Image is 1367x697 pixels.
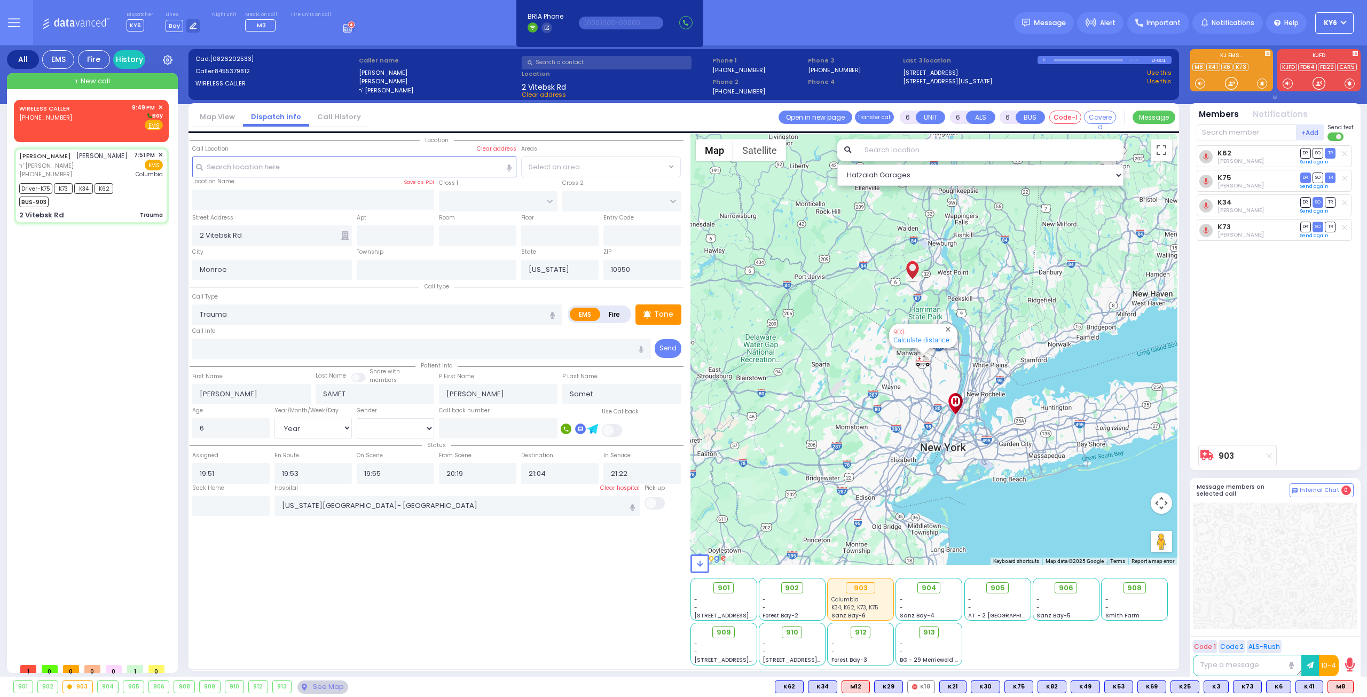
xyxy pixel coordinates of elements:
label: Call Info [192,327,215,335]
button: Close [943,324,953,334]
a: K62 [1217,149,1231,157]
label: [PHONE_NUMBER] [712,66,765,74]
a: 903 [1219,452,1234,460]
div: 2 Vitebsk Rd [19,210,64,221]
a: K34 [1217,198,1232,206]
div: BLS [1137,680,1166,693]
span: Call type [419,283,454,291]
span: KY6 [1324,18,1337,28]
span: TR [1325,173,1335,183]
div: 903 [846,582,875,594]
label: Clear address [477,145,516,153]
label: Room [439,214,455,222]
a: Send again [1300,208,1329,214]
div: BLS [874,680,903,693]
label: ר' [PERSON_NAME] [359,86,518,95]
span: Patient info [415,362,458,370]
span: - [1036,596,1040,604]
div: 902 [38,681,58,693]
a: K73 [1217,223,1231,231]
span: Message [1034,18,1066,28]
span: Yoel Friedrich [1217,157,1264,165]
label: Turn off text [1327,131,1345,142]
span: 2 Vitebsk Rd [522,82,566,90]
div: K30 [971,680,1000,693]
span: 1 [127,665,143,673]
div: All [7,50,39,69]
span: [PHONE_NUMBER] [19,113,72,122]
label: Assigned [192,451,218,460]
span: - [1036,604,1040,612]
span: Forest Bay-3 [831,656,867,664]
div: Fire [78,50,110,69]
img: red-radio-icon.svg [912,684,917,690]
div: 913 [273,681,292,693]
div: K29 [874,680,903,693]
input: (000)000-00000 [579,17,663,29]
span: - [694,640,697,648]
label: Call Type [192,293,218,301]
button: Code 1 [1193,640,1217,653]
span: Sanz Bay-4 [900,612,934,620]
span: K62 [95,183,113,194]
div: K82 [1038,680,1066,693]
span: DR [1300,173,1311,183]
label: WIRELESS CALLER [195,79,355,88]
span: KY6 [127,19,144,32]
input: Search location here [192,156,517,177]
span: DR [1300,222,1311,232]
span: 909 [717,627,731,638]
div: 912 [249,681,268,693]
label: Fire [600,308,630,321]
div: 906 [149,681,169,693]
div: K69 [1137,680,1166,693]
span: BG - 29 Merriewold S. [900,656,960,664]
span: Columbia [136,170,163,178]
a: KJFD [1280,63,1297,71]
span: TR [1325,222,1335,232]
span: - [968,596,971,604]
label: Street Address [192,214,233,222]
label: Age [192,406,203,415]
label: KJFD [1277,53,1361,60]
span: BRIA Phone [528,12,563,21]
span: 0 [84,665,100,673]
span: Forest Bay-2 [763,612,798,620]
p: Tone [654,309,673,320]
label: [PERSON_NAME] [359,68,518,77]
button: Notifications [1253,108,1308,121]
span: members [370,376,397,384]
small: Share with [370,367,400,375]
button: KY6 [1315,12,1354,34]
span: Notifications [1212,18,1254,28]
div: K34 [808,680,837,693]
label: Pick up [645,484,665,492]
input: Search location [858,139,1124,161]
button: UNIT [916,111,945,124]
span: ר' [PERSON_NAME] [19,161,128,170]
span: [PHONE_NUMBER] [19,170,72,178]
button: +Add [1297,124,1324,140]
div: K73 [1233,680,1262,693]
span: Jacob Jakobowits [1217,182,1264,190]
div: See map [297,680,348,694]
label: Medic on call [245,12,279,18]
span: 913 [923,627,935,638]
span: - [900,604,903,612]
span: 904 [922,583,937,593]
button: BUS [1016,111,1045,124]
label: Last 3 location [903,56,1038,65]
label: From Scene [439,451,472,460]
label: Dispatcher [127,12,153,18]
span: SO [1313,222,1323,232]
img: comment-alt.png [1292,488,1298,494]
span: AT - 2 [GEOGRAPHIC_DATA] [968,612,1047,620]
div: K18 [907,680,935,693]
span: Bay [146,112,163,120]
span: 906 [1059,583,1073,593]
span: K34 [74,183,93,194]
label: [PERSON_NAME] [359,77,518,86]
label: City [192,248,203,256]
span: 902 [785,583,799,593]
label: Cross 2 [562,179,584,187]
